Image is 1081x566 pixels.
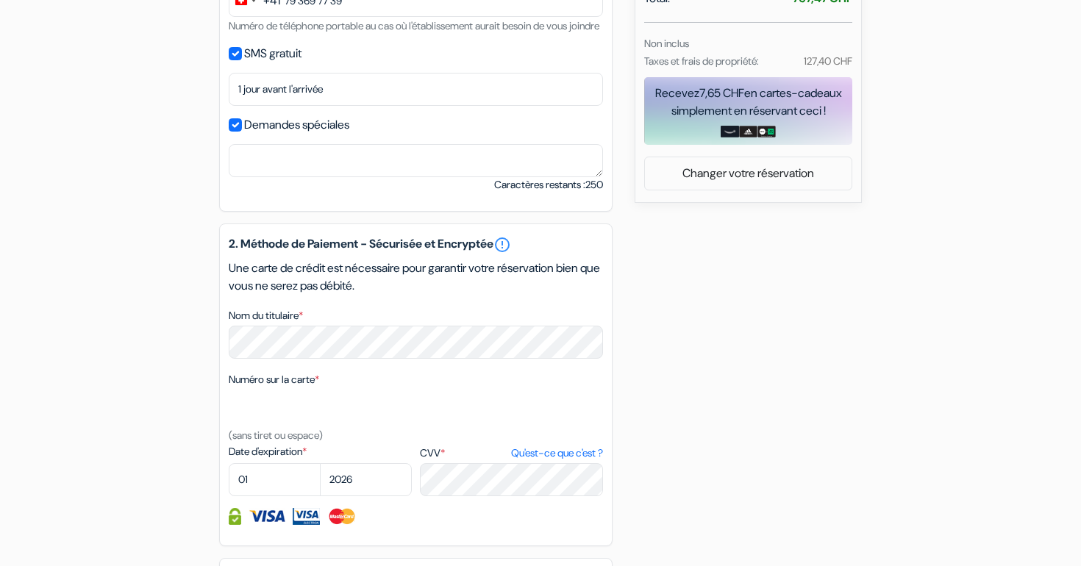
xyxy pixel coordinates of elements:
[585,178,603,191] span: 250
[699,85,744,101] span: 7,65 CHF
[244,43,302,64] label: SMS gratuit
[644,54,759,68] small: Taxes et frais de propriété:
[229,429,323,442] small: (sans tiret ou espace)
[229,444,412,459] label: Date d'expiration
[739,126,757,137] img: adidas-card.png
[229,236,603,254] h5: 2. Méthode de Paiement - Sécurisée et Encryptée
[645,160,852,187] a: Changer votre réservation
[229,19,599,32] small: Numéro de téléphone portable au cas où l'établissement aurait besoin de vous joindre
[249,508,285,525] img: Visa
[644,85,852,120] div: Recevez en cartes-cadeaux simplement en réservant ceci !
[721,126,739,137] img: amazon-card-no-text.png
[644,37,689,50] small: Non inclus
[244,115,349,135] label: Demandes spéciales
[420,445,603,461] label: CVV
[757,126,776,137] img: uber-uber-eats-card.png
[229,308,303,323] label: Nom du titulaire
[229,508,241,525] img: Information de carte de crédit entièrement encryptée et sécurisée
[229,259,603,295] p: Une carte de crédit est nécessaire pour garantir votre réservation bien que vous ne serez pas déb...
[293,508,319,525] img: Visa Electron
[494,177,603,193] small: Caractères restants :
[804,54,852,68] small: 127,40 CHF
[229,372,319,387] label: Numéro sur la carte
[327,508,357,525] img: Master Card
[511,445,603,461] a: Qu'est-ce que c'est ?
[493,236,511,254] a: error_outline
